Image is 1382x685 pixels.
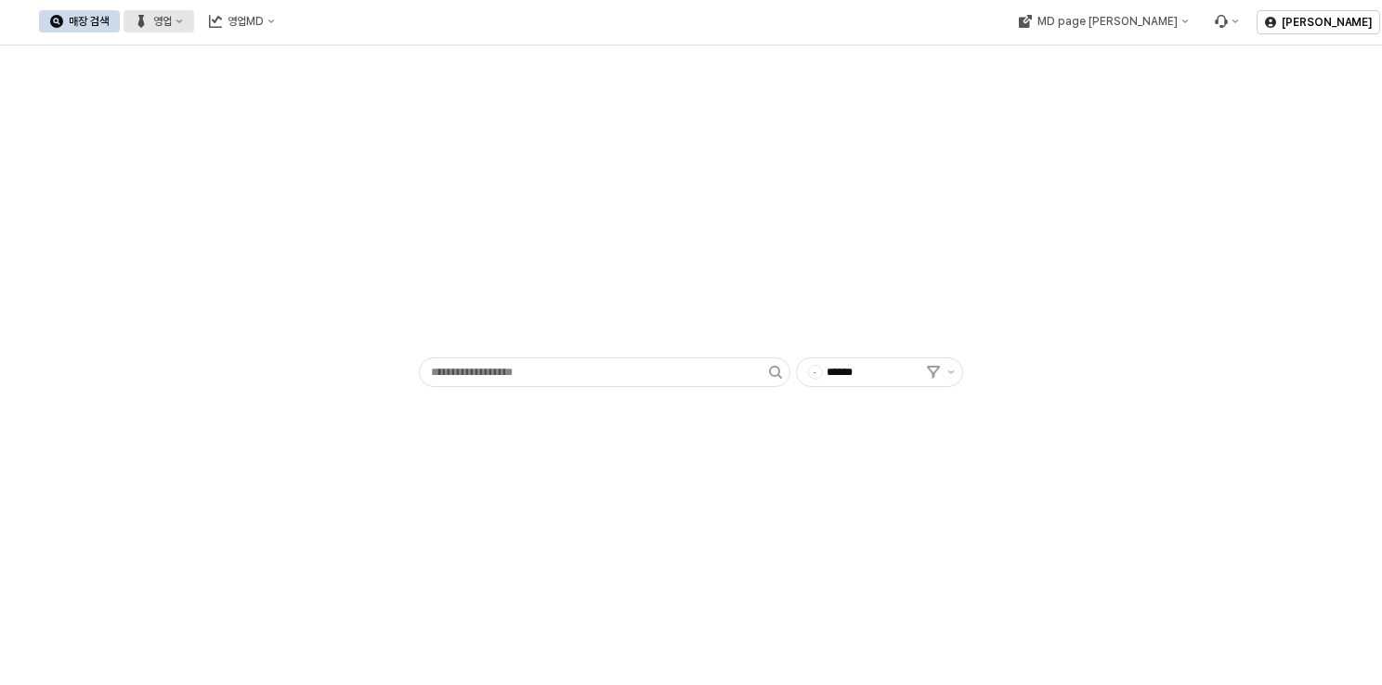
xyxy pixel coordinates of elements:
span: - [809,366,822,379]
button: MD page [PERSON_NAME] [1007,10,1199,32]
button: 제안 사항 표시 [940,358,962,386]
div: MD page 이동 [1007,10,1199,32]
button: 영업 [124,10,194,32]
div: 영업MD [228,15,264,28]
div: 매장 검색 [69,15,109,28]
button: [PERSON_NAME] [1257,10,1380,34]
div: Menu item 6 [1203,10,1249,32]
button: 영업MD [198,10,286,32]
div: 영업 [153,15,172,28]
button: 매장 검색 [39,10,120,32]
p: [PERSON_NAME] [1282,15,1372,30]
div: MD page [PERSON_NAME] [1036,15,1177,28]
